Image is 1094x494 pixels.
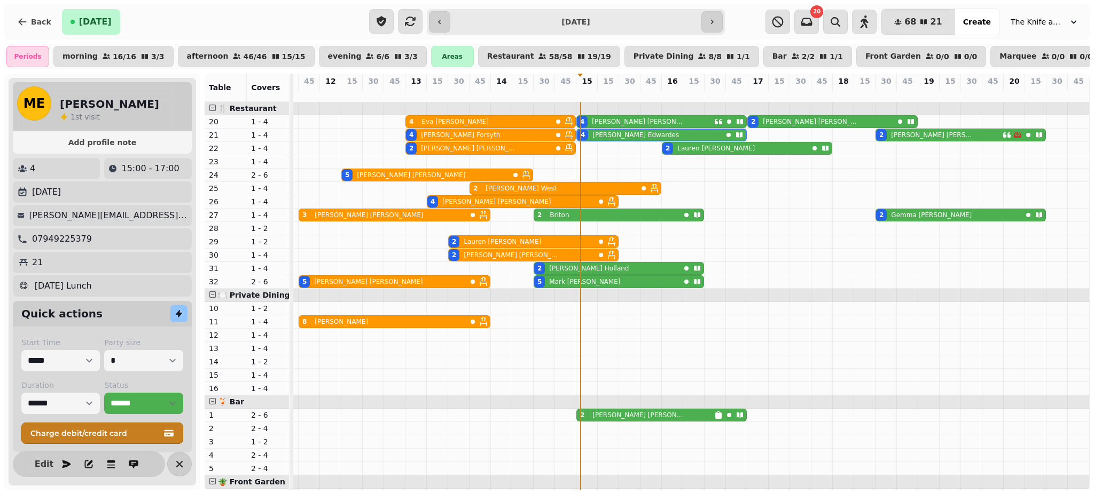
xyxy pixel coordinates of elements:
[209,223,243,234] p: 28
[903,89,912,99] p: 0
[936,53,949,60] p: 0 / 0
[478,46,620,67] button: Restaurant58/5819/19
[302,277,307,286] div: 5
[838,76,848,86] p: 18
[431,46,474,67] div: Areas
[737,53,750,60] p: 1 / 1
[431,197,435,206] div: 4
[603,76,613,86] p: 15
[955,9,999,35] button: Create
[989,89,997,99] p: 0
[21,306,103,321] h2: Quick actions
[35,280,92,292] p: [DATE] Lunch
[209,330,243,340] p: 12
[251,156,285,167] p: 1 - 4
[209,83,231,92] span: Table
[772,52,787,61] p: Bar
[282,53,306,60] p: 15 / 15
[251,330,285,340] p: 1 - 4
[560,76,571,86] p: 45
[945,76,955,86] p: 15
[71,111,100,122] p: visit
[251,383,285,394] p: 1 - 4
[251,423,285,434] p: 2 - 4
[251,356,285,367] p: 1 - 2
[839,89,848,99] p: 0
[537,211,542,219] div: 2
[33,453,54,475] button: Edit
[251,210,285,220] p: 1 - 4
[218,291,290,299] span: 🍽️ Private Dining
[1052,76,1062,86] p: 30
[209,356,243,367] p: 14
[209,303,243,314] p: 10
[251,450,285,460] p: 2 - 4
[963,18,991,26] span: Create
[452,237,456,246] div: 2
[891,131,975,139] p: [PERSON_NAME] [PERSON_NAME]
[251,223,285,234] p: 1 - 2
[891,211,972,219] p: Gemma [PERSON_NAME]
[795,76,806,86] p: 30
[646,76,656,86] p: 45
[315,317,368,326] p: [PERSON_NAME]
[763,46,852,67] button: Bar2/21/1
[37,460,50,468] span: Edit
[209,436,243,447] p: 3
[376,53,389,60] p: 6 / 6
[626,89,634,99] p: 0
[1053,89,1061,99] p: 0
[796,89,805,99] p: 0
[251,276,285,287] p: 2 - 6
[666,144,670,153] div: 2
[121,162,179,175] p: 15:00 - 17:00
[209,183,243,194] p: 25
[345,171,349,179] div: 5
[1011,17,1064,27] span: The Knife and [PERSON_NAME]
[251,436,285,447] p: 1 - 2
[251,170,285,180] p: 2 - 6
[879,131,884,139] div: 2
[9,9,60,35] button: Back
[315,211,423,219] p: [PERSON_NAME] [PERSON_NAME]
[209,423,243,434] p: 2
[588,53,611,60] p: 19 / 19
[540,89,549,99] p: 9
[151,53,165,60] p: 3 / 3
[251,303,285,314] p: 1 - 2
[549,277,620,286] p: Mark [PERSON_NAME]
[455,89,463,99] p: 4
[62,9,120,35] button: [DATE]
[454,76,464,86] p: 30
[634,52,694,61] p: Private Dining
[592,411,684,419] p: [PERSON_NAME] [PERSON_NAME]
[732,89,741,99] p: 0
[304,76,314,86] p: 45
[113,53,136,60] p: 16 / 16
[774,76,784,86] p: 15
[865,52,921,61] p: Front Garden
[1030,76,1041,86] p: 15
[1073,76,1083,86] p: 45
[218,397,244,406] span: 🍹 Bar
[677,144,755,153] p: Lauren [PERSON_NAME]
[925,89,933,99] p: 0
[21,423,183,444] button: Charge debit/credit card
[209,450,243,460] p: 4
[357,171,465,179] p: [PERSON_NAME] [PERSON_NAME]
[1009,76,1019,86] p: 20
[411,76,421,86] p: 13
[487,52,534,61] p: Restaurant
[75,113,84,121] span: st
[881,9,955,35] button: 6821
[218,477,285,486] span: 🪴 Front Garden
[1004,12,1085,31] button: The Knife and [PERSON_NAME]
[882,89,890,99] p: 4
[209,116,243,127] p: 20
[1032,89,1040,99] p: 0
[946,89,955,99] p: 0
[496,76,506,86] p: 14
[967,89,976,99] p: 0
[561,89,570,99] p: 0
[464,237,541,246] p: Lauren [PERSON_NAME]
